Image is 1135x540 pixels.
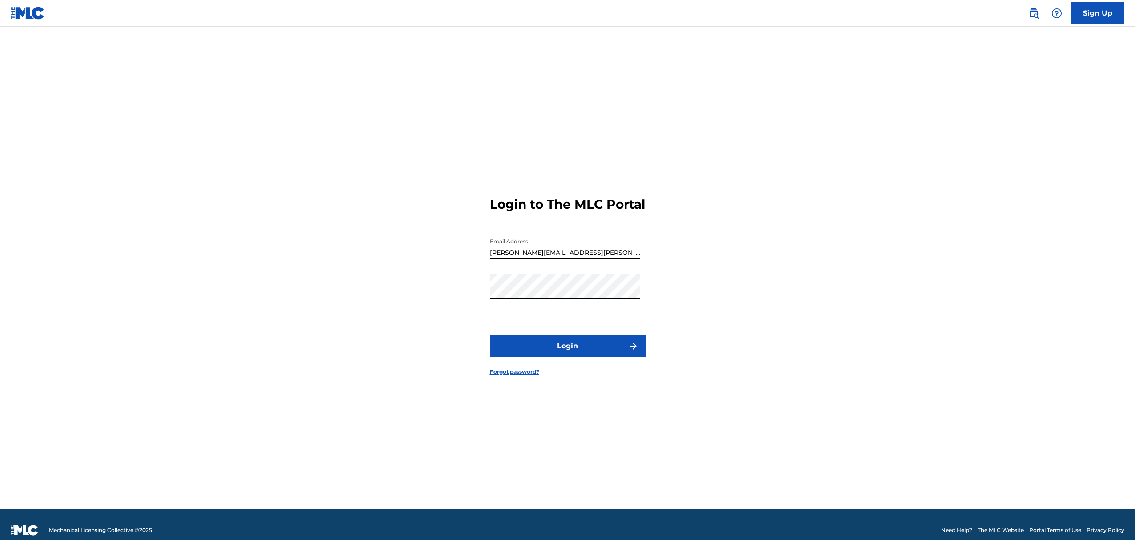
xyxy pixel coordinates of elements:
img: help [1051,8,1062,19]
img: f7272a7cc735f4ea7f67.svg [628,341,638,351]
a: Need Help? [941,526,972,534]
a: Forgot password? [490,368,539,376]
img: MLC Logo [11,7,45,20]
a: Sign Up [1071,2,1124,24]
a: Public Search [1025,4,1043,22]
h3: Login to The MLC Portal [490,197,645,212]
a: The MLC Website [978,526,1024,534]
span: Mechanical Licensing Collective © 2025 [49,526,152,534]
a: Privacy Policy [1087,526,1124,534]
img: logo [11,525,38,536]
a: Portal Terms of Use [1029,526,1081,534]
div: Help [1048,4,1066,22]
img: search [1028,8,1039,19]
iframe: Chat Widget [1091,497,1135,540]
button: Login [490,335,646,357]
